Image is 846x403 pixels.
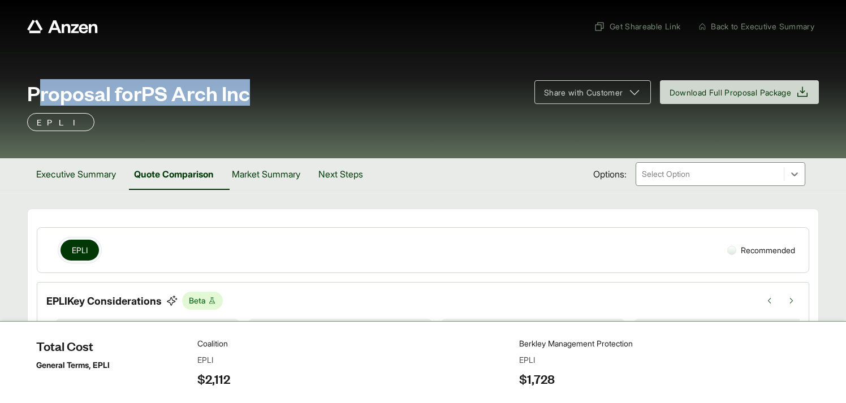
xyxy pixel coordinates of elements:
p: EPLI Key Considerations [46,293,162,309]
span: Options: [593,167,627,181]
span: Download Full Proposal Package [670,86,792,98]
button: Share with Customer [534,80,651,104]
button: Next Steps [309,158,372,190]
button: Get Shareable Link [589,16,685,37]
span: View details [74,382,118,394]
button: View details [262,378,316,398]
button: EPLI [61,240,99,261]
span: View details [652,382,697,394]
button: Executive Summary [27,158,125,190]
span: Proposal for PS Arch Inc [27,81,250,104]
button: View details [69,378,123,398]
button: Quote Comparison [125,158,223,190]
button: Download Full Proposal Package [660,80,819,104]
span: Get Shareable Link [594,20,680,32]
span: Back to Executive Summary [711,20,814,32]
p: EPLI [37,115,85,129]
a: Anzen website [27,20,98,33]
span: View details [266,382,311,394]
button: View details [648,378,701,398]
span: Beta [182,292,223,310]
p: Coalition provides a far higher stand-alone defense cost buffer [69,332,226,359]
button: View details [455,378,508,398]
button: Market Summary [223,158,309,190]
p: Same $1 M limits and $5 K retentions, but Berkley costs about $384 less [648,332,804,373]
button: Back to Executive Summary [694,16,819,37]
div: Recommended [723,240,800,261]
span: EPLI [72,244,88,256]
p: Settlement control differs: Berkley has no hammer clause; Coalition is 90/10 [455,332,611,373]
p: Wage-and-Hour protection is stronger with Coalition [262,332,418,359]
span: Share with Customer [544,86,623,98]
span: View details [459,382,504,394]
